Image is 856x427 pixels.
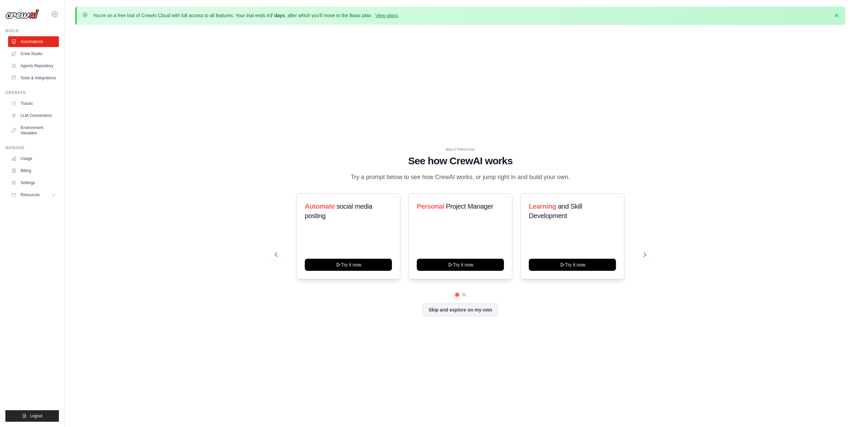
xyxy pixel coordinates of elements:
[8,36,59,47] a: Automations
[5,9,39,19] img: Logo
[417,259,504,271] button: Try it now
[8,60,59,71] a: Agents Repository
[423,303,498,316] button: Skip and explore on my own
[93,12,399,19] p: You're on a free trial of CrewAI Cloud with full access to all features. Your trial ends in , aft...
[347,172,573,182] p: Try a prompt below to see how CrewAI works, or jump right in and build your own.
[8,98,59,109] a: Traces
[8,189,59,200] button: Resources
[8,73,59,83] a: Tools & Integrations
[8,153,59,164] a: Usage
[30,413,42,419] span: Logout
[8,165,59,176] a: Billing
[375,13,398,18] a: View plans
[270,13,285,18] strong: 7 days
[275,155,646,167] h1: See how CrewAI works
[305,203,372,219] span: social media posting
[529,203,582,219] span: and Skill Development
[446,203,493,210] span: Project Manager
[5,145,59,151] div: Manage
[21,192,40,198] span: Resources
[305,259,392,271] button: Try it now
[529,203,556,210] span: Learning
[305,203,335,210] span: Automate
[275,147,646,152] div: WALKTHROUGH
[8,177,59,188] a: Settings
[8,48,59,59] a: Crew Studio
[8,122,59,138] a: Environment Variables
[5,410,59,422] button: Logout
[529,259,616,271] button: Try it now
[8,110,59,121] a: LLM Connections
[5,28,59,34] div: Build
[5,90,59,95] div: Operate
[417,203,444,210] span: Personal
